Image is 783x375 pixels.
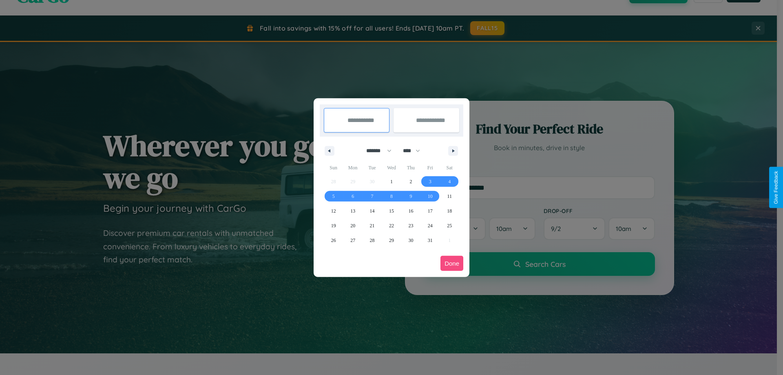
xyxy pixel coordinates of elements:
[324,189,343,204] button: 5
[408,218,413,233] span: 23
[401,233,420,248] button: 30
[389,218,394,233] span: 22
[382,204,401,218] button: 15
[420,233,440,248] button: 31
[343,161,362,174] span: Mon
[447,218,452,233] span: 25
[420,161,440,174] span: Fri
[773,171,779,204] div: Give Feedback
[324,161,343,174] span: Sun
[428,204,433,218] span: 17
[343,218,362,233] button: 20
[409,189,412,204] span: 9
[448,174,451,189] span: 4
[370,218,375,233] span: 21
[447,189,452,204] span: 11
[390,189,393,204] span: 8
[401,218,420,233] button: 23
[429,174,431,189] span: 3
[332,189,335,204] span: 5
[382,233,401,248] button: 29
[420,218,440,233] button: 24
[370,233,375,248] span: 28
[363,204,382,218] button: 14
[389,233,394,248] span: 29
[350,233,355,248] span: 27
[428,218,433,233] span: 24
[408,204,413,218] span: 16
[409,174,412,189] span: 2
[420,189,440,204] button: 10
[447,204,452,218] span: 18
[401,204,420,218] button: 16
[390,174,393,189] span: 1
[401,161,420,174] span: Thu
[331,218,336,233] span: 19
[408,233,413,248] span: 30
[382,189,401,204] button: 8
[382,218,401,233] button: 22
[440,218,459,233] button: 25
[440,174,459,189] button: 4
[382,161,401,174] span: Wed
[363,218,382,233] button: 21
[350,204,355,218] span: 13
[401,189,420,204] button: 9
[352,189,354,204] span: 6
[440,161,459,174] span: Sat
[331,204,336,218] span: 12
[331,233,336,248] span: 26
[428,233,433,248] span: 31
[363,189,382,204] button: 7
[363,161,382,174] span: Tue
[363,233,382,248] button: 28
[389,204,394,218] span: 15
[343,233,362,248] button: 27
[343,189,362,204] button: 6
[428,189,433,204] span: 10
[382,174,401,189] button: 1
[440,256,463,271] button: Done
[343,204,362,218] button: 13
[420,204,440,218] button: 17
[370,204,375,218] span: 14
[420,174,440,189] button: 3
[324,204,343,218] button: 12
[324,218,343,233] button: 19
[440,189,459,204] button: 11
[350,218,355,233] span: 20
[440,204,459,218] button: 18
[371,189,374,204] span: 7
[401,174,420,189] button: 2
[324,233,343,248] button: 26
